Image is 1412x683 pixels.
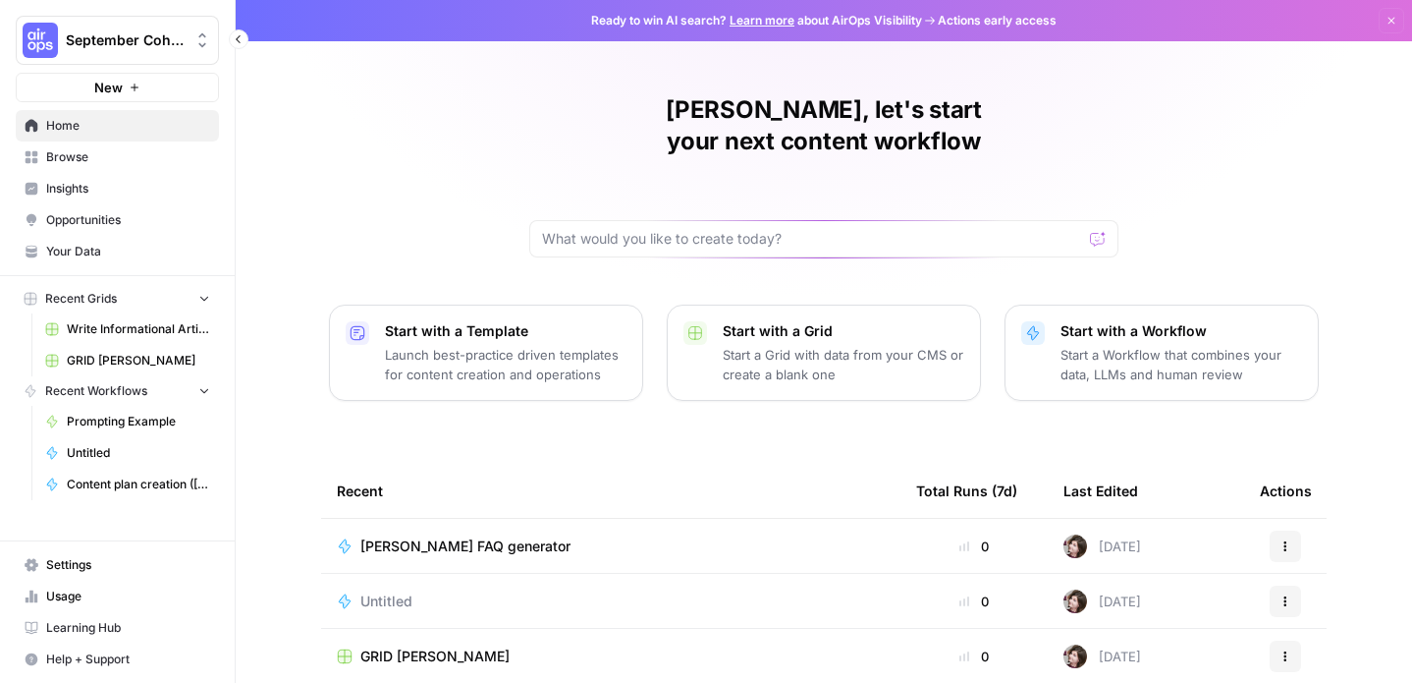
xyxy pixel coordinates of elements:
[723,345,964,384] p: Start a Grid with data from your CMS or create a blank one
[46,243,210,260] span: Your Data
[916,592,1032,611] div: 0
[16,284,219,313] button: Recent Grids
[36,313,219,345] a: Write Informational Article
[529,94,1118,157] h1: [PERSON_NAME], let's start your next content workflow
[730,13,794,28] a: Learn more
[36,406,219,437] a: Prompting Example
[1063,645,1141,668] div: [DATE]
[45,382,147,400] span: Recent Workflows
[385,345,626,384] p: Launch best-practice driven templates for content creation and operations
[360,647,510,666] span: GRID [PERSON_NAME]
[46,588,210,605] span: Usage
[1060,321,1302,341] p: Start with a Workflow
[16,549,219,581] a: Settings
[1063,535,1141,558] div: [DATE]
[1060,345,1302,384] p: Start a Workflow that combines your data, LLMs and human review
[337,647,885,666] a: GRID [PERSON_NAME]
[385,321,626,341] p: Start with a Template
[36,437,219,469] a: Untitled
[1063,645,1087,668] img: poi50m8uhm61i6layqmzzqoghkpz
[916,537,1032,556] div: 0
[46,180,210,198] span: Insights
[16,16,219,65] button: Workspace: September Cohort
[16,376,219,406] button: Recent Workflows
[1005,305,1319,401] button: Start with a WorkflowStart a Workflow that combines your data, LLMs and human review
[337,592,885,611] a: Untitled
[67,476,210,493] span: Content plan creation ([PERSON_NAME])
[360,592,412,611] span: Untitled
[46,619,210,637] span: Learning Hub
[916,464,1017,518] div: Total Runs (7d)
[360,537,570,556] span: [PERSON_NAME] FAQ generator
[1260,464,1312,518] div: Actions
[67,320,210,338] span: Write Informational Article
[36,345,219,376] a: GRID [PERSON_NAME]
[16,73,219,102] button: New
[66,30,185,50] span: September Cohort
[1063,590,1087,613] img: poi50m8uhm61i6layqmzzqoghkpz
[16,110,219,142] a: Home
[46,117,210,135] span: Home
[94,78,123,97] span: New
[67,413,210,430] span: Prompting Example
[46,211,210,229] span: Opportunities
[916,647,1032,666] div: 0
[16,236,219,267] a: Your Data
[329,305,643,401] button: Start with a TemplateLaunch best-practice driven templates for content creation and operations
[16,581,219,612] a: Usage
[46,556,210,574] span: Settings
[1063,590,1141,613] div: [DATE]
[337,537,885,556] a: [PERSON_NAME] FAQ generator
[45,290,117,308] span: Recent Grids
[667,305,981,401] button: Start with a GridStart a Grid with data from your CMS or create a blank one
[46,148,210,166] span: Browse
[337,464,885,518] div: Recent
[16,204,219,236] a: Opportunities
[723,321,964,341] p: Start with a Grid
[16,612,219,644] a: Learning Hub
[23,23,58,58] img: September Cohort Logo
[16,142,219,173] a: Browse
[542,229,1082,249] input: What would you like to create today?
[591,12,922,29] span: Ready to win AI search? about AirOps Visibility
[1063,535,1087,558] img: poi50m8uhm61i6layqmzzqoghkpz
[16,644,219,675] button: Help + Support
[46,651,210,668] span: Help + Support
[36,469,219,500] a: Content plan creation ([PERSON_NAME])
[16,173,219,204] a: Insights
[938,12,1057,29] span: Actions early access
[1063,464,1138,518] div: Last Edited
[67,444,210,462] span: Untitled
[67,352,210,370] span: GRID [PERSON_NAME]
